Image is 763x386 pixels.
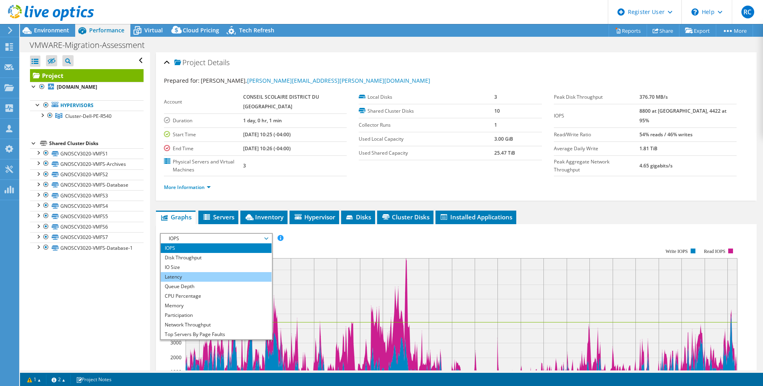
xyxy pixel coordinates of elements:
[70,374,117,384] a: Project Notes
[30,222,144,232] a: GNOSCV3020-VMFS6
[741,6,754,18] span: RC
[49,139,144,148] div: Shared Cluster Disks
[554,112,639,120] label: IOPS
[639,107,727,124] b: 8800 at [GEOGRAPHIC_DATA], 4422 at 95%
[359,93,494,101] label: Local Disks
[345,213,371,221] span: Disks
[439,213,512,221] span: Installed Applications
[30,232,144,243] a: GNOSCV3020-VMFS7
[359,135,494,143] label: Used Local Capacity
[170,368,182,375] text: 1000
[639,145,657,152] b: 1.81 TiB
[243,131,291,138] b: [DATE] 10:25 (-04:00)
[494,94,497,100] b: 3
[30,180,144,190] a: GNOSCV3020-VMFS-Database
[170,354,182,361] text: 2000
[639,94,668,100] b: 376.70 MB/s
[161,263,272,272] li: IO Size
[243,162,246,169] b: 3
[243,117,282,124] b: 1 day, 0 hr, 1 min
[30,111,144,121] a: Cluster-Dell-PE-R540
[164,98,243,106] label: Account
[554,93,639,101] label: Peak Disk Throughput
[359,121,494,129] label: Collector Runs
[165,234,268,243] span: IOPS
[243,145,291,152] b: [DATE] 10:26 (-04:00)
[30,148,144,159] a: GNOSCV3020-VMFS1
[30,69,144,82] a: Project
[170,339,182,346] text: 3000
[609,24,647,37] a: Reports
[30,243,144,253] a: GNOSCV3020-VMFS-Database-1
[494,121,497,128] b: 1
[639,162,673,169] b: 4.65 gigabits/s
[161,282,272,291] li: Queue Depth
[679,24,716,37] a: Export
[202,213,234,221] span: Servers
[554,131,639,139] label: Read/Write Ratio
[30,100,144,111] a: Hypervisors
[554,158,639,174] label: Peak Aggregate Network Throughput
[30,201,144,211] a: GNOSCV3020-VMFS4
[161,330,272,339] li: Top Servers By Page Faults
[144,26,163,34] span: Virtual
[89,26,124,34] span: Performance
[243,94,319,110] b: CONSEIL SCOLAIRE DISTRICT DU [GEOGRAPHIC_DATA]
[164,117,243,125] label: Duration
[381,213,429,221] span: Cluster Disks
[26,41,157,50] h1: VMWARE-Migration-Assessment
[359,149,494,157] label: Used Shared Capacity
[494,149,515,156] b: 25.47 TiB
[164,145,243,153] label: End Time
[30,169,144,180] a: GNOSCV3020-VMFS2
[704,249,725,254] text: Read IOPS
[57,84,97,90] b: [DOMAIN_NAME]
[247,77,430,84] a: [PERSON_NAME][EMAIL_ADDRESS][PERSON_NAME][DOMAIN_NAME]
[164,77,200,84] label: Prepared for:
[164,158,243,174] label: Physical Servers and Virtual Machines
[161,320,272,330] li: Network Throughput
[30,190,144,201] a: GNOSCV3020-VMFS3
[359,107,494,115] label: Shared Cluster Disks
[244,213,284,221] span: Inventory
[647,24,679,37] a: Share
[34,26,69,34] span: Environment
[161,291,272,301] li: CPU Percentage
[639,131,693,138] b: 54% reads / 46% writes
[716,24,753,37] a: More
[201,77,430,84] span: [PERSON_NAME],
[161,310,272,320] li: Participation
[160,213,192,221] span: Graphs
[161,243,272,253] li: IOPS
[161,253,272,263] li: Disk Throughput
[22,374,46,384] a: 1
[183,26,219,34] span: Cloud Pricing
[30,82,144,92] a: [DOMAIN_NAME]
[65,113,112,119] span: Cluster-Dell-PE-R540
[30,159,144,169] a: GNOSCV3020-VMFS-Archives
[174,59,206,67] span: Project
[494,135,513,142] b: 3.00 GiB
[691,8,699,16] svg: \n
[665,249,688,254] text: Write IOPS
[46,374,71,384] a: 2
[208,58,230,67] span: Details
[239,26,274,34] span: Tech Refresh
[161,272,272,282] li: Latency
[494,107,500,114] b: 10
[30,211,144,221] a: GNOSCV3020-VMFS5
[294,213,335,221] span: Hypervisor
[161,301,272,310] li: Memory
[164,184,211,191] a: More Information
[164,131,243,139] label: Start Time
[554,145,639,153] label: Average Daily Write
